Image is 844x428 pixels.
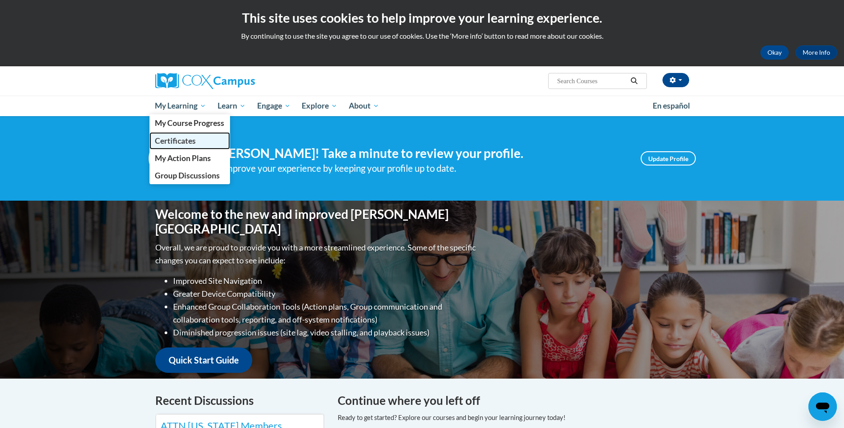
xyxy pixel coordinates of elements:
a: About [343,96,385,116]
h4: Continue where you left off [338,392,689,409]
a: En español [647,97,696,115]
a: Quick Start Guide [155,347,252,373]
span: About [349,101,379,111]
h1: Welcome to the new and improved [PERSON_NAME][GEOGRAPHIC_DATA] [155,207,478,237]
span: My Action Plans [155,153,211,163]
span: En español [653,101,690,110]
li: Improved Site Navigation [173,275,478,287]
h2: This site uses cookies to help improve your learning experience. [7,9,837,27]
img: Cox Campus [155,73,255,89]
div: Help improve your experience by keeping your profile up to date. [202,161,627,176]
button: Search [627,76,641,86]
a: My Course Progress [149,114,230,132]
input: Search Courses [556,76,627,86]
a: Explore [296,96,343,116]
span: My Learning [155,101,206,111]
div: Main menu [142,96,703,116]
li: Greater Device Compatibility [173,287,478,300]
h4: Hi [PERSON_NAME]! Take a minute to review your profile. [202,146,627,161]
h4: Recent Discussions [155,392,324,409]
button: Okay [760,45,789,60]
span: Group Discussions [155,171,220,180]
a: Group Discussions [149,167,230,184]
p: Overall, we are proud to provide you with a more streamlined experience. Some of the specific cha... [155,241,478,267]
a: My Learning [149,96,212,116]
a: Update Profile [641,151,696,166]
li: Diminished progression issues (site lag, video stalling, and playback issues) [173,326,478,339]
button: Account Settings [662,73,689,87]
span: Engage [257,101,291,111]
a: More Info [796,45,837,60]
li: Enhanced Group Collaboration Tools (Action plans, Group communication and collaboration tools, re... [173,300,478,326]
a: Cox Campus [155,73,324,89]
a: Learn [212,96,251,116]
span: Explore [302,101,337,111]
img: Profile Image [149,138,189,178]
a: Engage [251,96,296,116]
a: My Action Plans [149,149,230,167]
span: My Course Progress [155,118,224,128]
span: Learn [218,101,246,111]
iframe: Button to launch messaging window [808,392,837,421]
a: Certificates [149,132,230,149]
p: By continuing to use the site you agree to our use of cookies. Use the ‘More info’ button to read... [7,31,837,41]
span: Certificates [155,136,196,145]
